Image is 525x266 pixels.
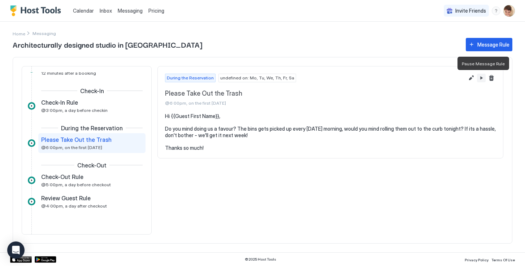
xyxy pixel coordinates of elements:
[491,258,515,262] span: Terms Of Use
[41,145,102,150] span: @6:00pm, on the first [DATE]
[7,241,25,259] div: Open Intercom Messenger
[477,41,509,48] div: Message Rule
[466,38,512,51] button: Message Rule
[165,90,464,98] span: Please Take Out the Trash
[100,8,112,14] span: Inbox
[13,31,25,36] span: Home
[165,100,464,106] span: @6:00pm, on the first [DATE]
[492,6,500,15] div: menu
[61,125,123,132] span: During the Reservation
[73,8,94,14] span: Calendar
[13,30,25,37] div: Breadcrumb
[10,5,64,16] a: Host Tools Logo
[245,257,276,262] span: © 2025 Host Tools
[465,258,489,262] span: Privacy Policy
[467,74,476,82] button: Edit message rule
[41,182,111,187] span: @5:00pm, a day before checkout
[77,162,107,169] span: Check-Out
[118,8,143,14] span: Messaging
[13,30,25,37] a: Home
[41,136,112,143] span: Please Take Out the Trash
[477,74,486,82] button: Pause Message Rule
[455,8,486,14] span: Invite Friends
[41,203,107,209] span: @4:00pm, a day after checkout
[32,31,56,36] span: Breadcrumb
[503,5,515,17] div: User profile
[80,87,104,95] span: Check-In
[41,70,96,76] span: 12 minutes after a booking
[167,75,214,81] span: During the Reservation
[41,99,78,106] span: Check-In Rule
[487,74,496,82] button: Delete message rule
[13,39,459,50] span: Architecturally designed studio in [GEOGRAPHIC_DATA]
[10,256,32,263] a: App Store
[148,8,164,14] span: Pricing
[220,75,294,81] span: undefined on: Mo, Tu, We, Th, Fr, Sa
[100,7,112,14] a: Inbox
[73,7,94,14] a: Calendar
[41,108,108,113] span: @3:00pm, a day before checkin
[165,113,496,151] pre: Hi {{Guest First Name}}, Do you mind doing us a favour? The bins gets picked up every [DATE] morn...
[462,61,505,66] span: Pause Message Rule
[118,7,143,14] a: Messaging
[41,195,91,202] span: Review Guest Rule
[491,256,515,263] a: Terms Of Use
[35,256,56,263] a: Google Play Store
[41,173,83,180] span: Check-Out Rule
[465,256,489,263] a: Privacy Policy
